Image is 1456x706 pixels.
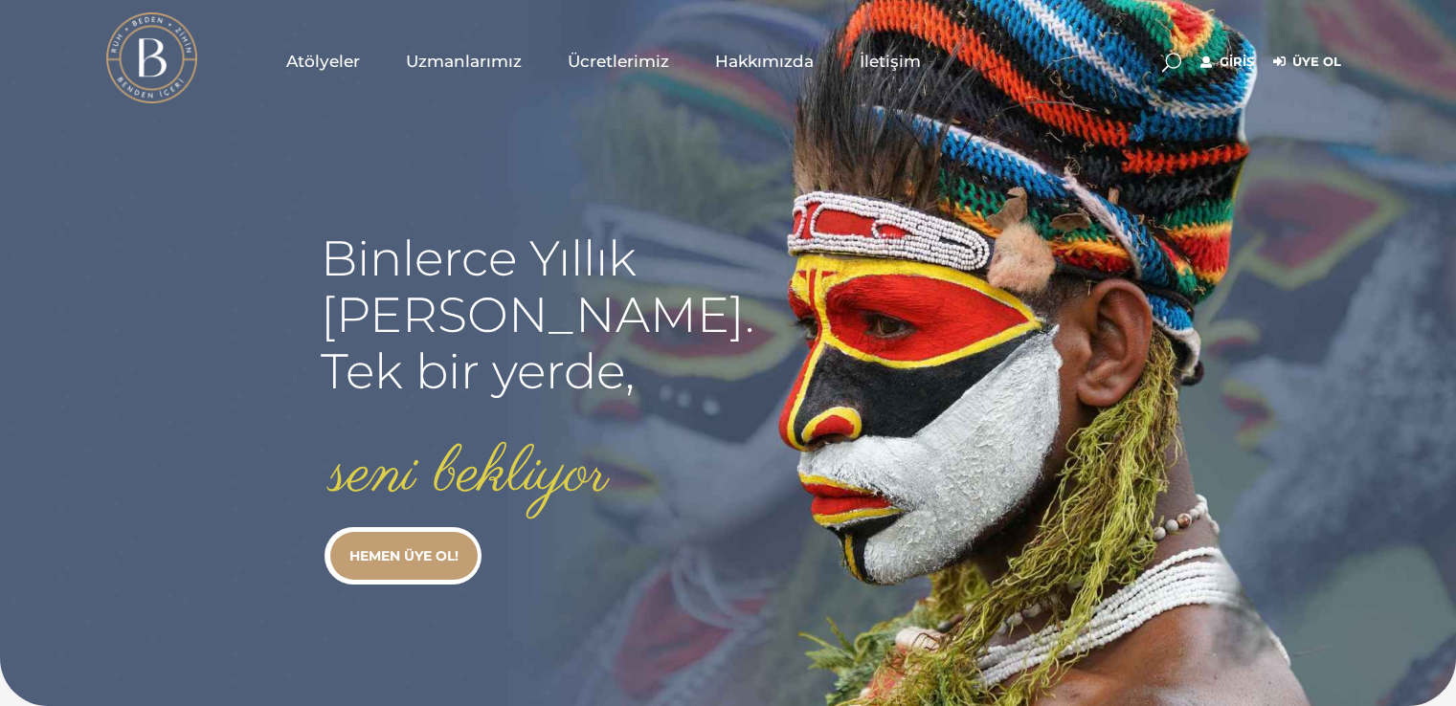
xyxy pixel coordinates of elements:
a: Uzmanlarımız [383,13,545,109]
a: HEMEN ÜYE OL! [330,532,478,580]
span: Uzmanlarımız [406,51,522,73]
a: Ücretlerimiz [545,13,692,109]
span: Ücretlerimiz [568,51,669,73]
rs-layer: Binlerce Yıllık [PERSON_NAME]. Tek bir yerde, [321,231,754,400]
span: İletişim [860,51,921,73]
rs-layer: seni bekliyor [330,439,609,511]
a: İletişim [837,13,944,109]
a: Atölyeler [263,13,383,109]
span: Hakkımızda [715,51,814,73]
a: Üye Ol [1273,51,1341,74]
a: Hakkımızda [692,13,837,109]
span: Atölyeler [286,51,360,73]
img: light logo [106,12,197,103]
a: Giriş [1200,51,1254,74]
